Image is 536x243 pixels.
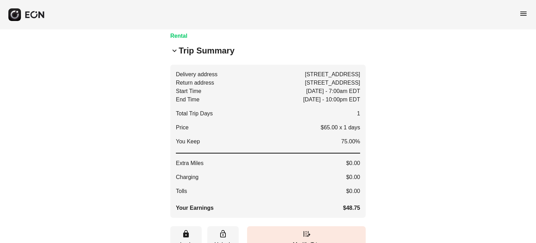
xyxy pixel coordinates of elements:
[176,70,217,79] span: Delivery address
[170,47,179,55] span: keyboard_arrow_down
[305,79,360,87] span: [STREET_ADDRESS]
[176,137,200,146] span: You Keep
[306,87,360,95] span: [DATE] - 7:00am EDT
[219,230,227,238] span: lock_open
[341,137,360,146] span: 75.00%
[346,159,360,167] span: $0.00
[170,32,290,40] h3: Rental
[182,230,190,238] span: lock
[343,204,360,212] span: $48.75
[176,159,203,167] span: Extra Miles
[302,230,311,238] span: edit_road
[357,109,360,118] span: 1
[176,109,213,118] span: Total Trip Days
[176,95,200,104] span: End Time
[176,79,214,87] span: Return address
[176,173,199,181] span: Charging
[176,87,201,95] span: Start Time
[303,95,360,104] span: [DATE] - 10:00pm EDT
[179,45,234,56] h2: Trip Summary
[519,9,528,18] span: menu
[176,187,187,195] span: Tolls
[321,123,360,132] p: $65.00 x 1 days
[346,173,360,181] span: $0.00
[176,123,188,132] p: Price
[176,204,214,212] span: Your Earnings
[305,70,360,79] span: [STREET_ADDRESS]
[170,65,366,218] button: Delivery address[STREET_ADDRESS]Return address[STREET_ADDRESS]Start Time[DATE] - 7:00am EDTEnd Ti...
[346,187,360,195] span: $0.00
